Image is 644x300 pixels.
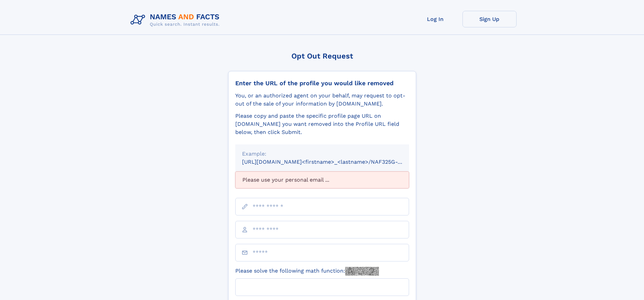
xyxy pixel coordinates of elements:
a: Log In [408,11,462,27]
div: Example: [242,150,402,158]
div: You, or an authorized agent on your behalf, may request to opt-out of the sale of your informatio... [235,92,409,108]
div: Enter the URL of the profile you would like removed [235,79,409,87]
div: Opt Out Request [228,52,416,60]
div: Please use your personal email ... [235,171,409,188]
div: Please copy and paste the specific profile page URL on [DOMAIN_NAME] you want removed into the Pr... [235,112,409,136]
img: Logo Names and Facts [128,11,225,29]
small: [URL][DOMAIN_NAME]<firstname>_<lastname>/NAF325G-xxxxxxxx [242,159,422,165]
label: Please solve the following math function: [235,267,379,276]
a: Sign Up [462,11,517,27]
